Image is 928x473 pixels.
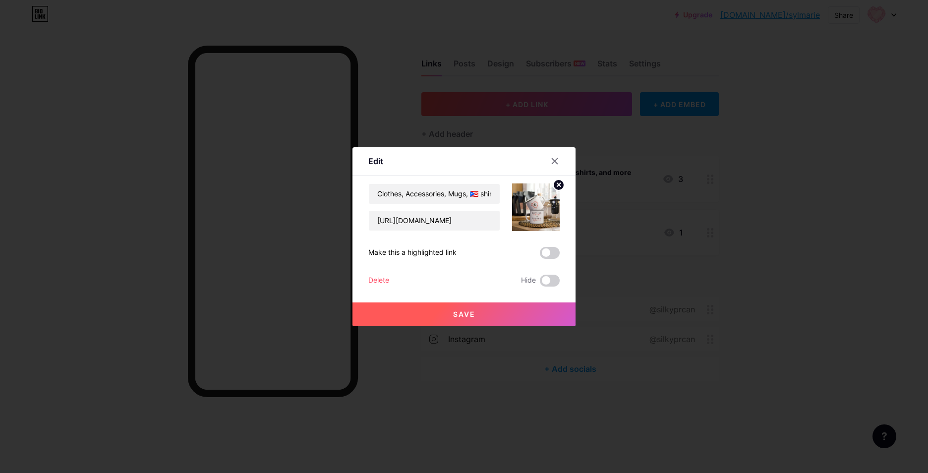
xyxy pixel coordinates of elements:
[368,275,389,287] div: Delete
[512,183,560,231] img: link_thumbnail
[352,302,576,326] button: Save
[521,275,536,287] span: Hide
[453,310,475,318] span: Save
[369,211,500,231] input: URL
[368,247,457,259] div: Make this a highlighted link
[368,155,383,167] div: Edit
[369,184,500,204] input: Title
